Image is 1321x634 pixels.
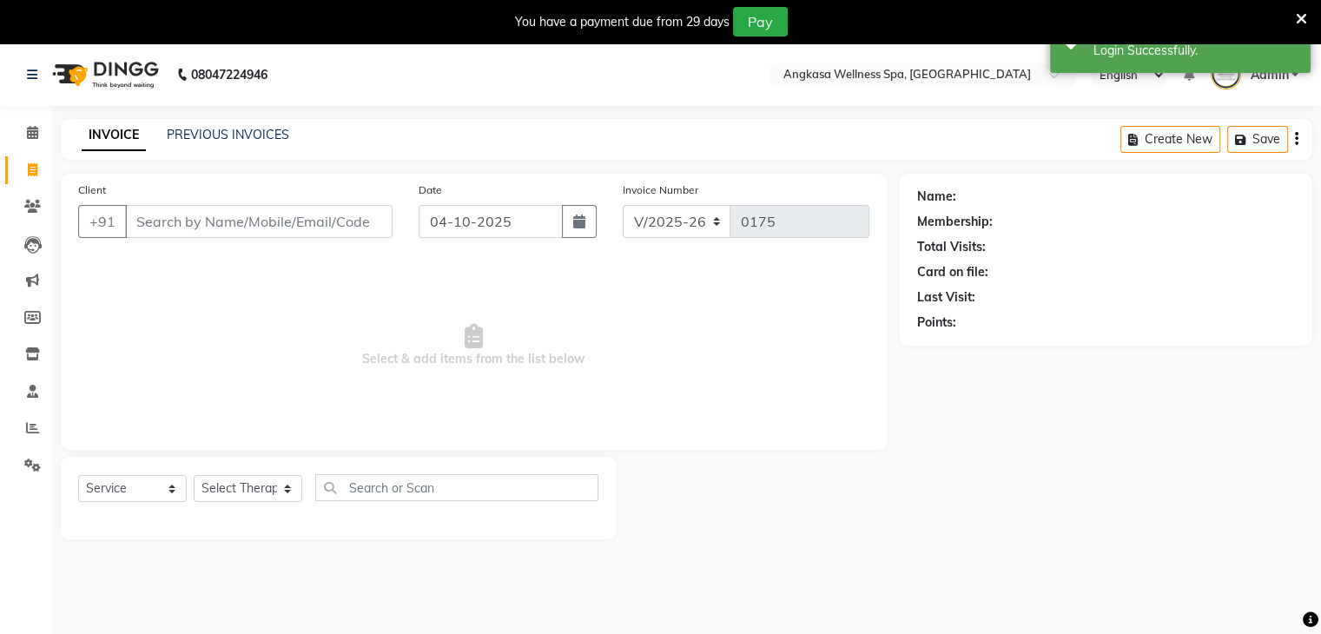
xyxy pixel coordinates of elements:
[917,263,988,281] div: Card on file:
[78,259,869,433] span: Select & add items from the list below
[191,50,268,99] b: 08047224946
[515,13,730,31] div: You have a payment due from 29 days
[1227,126,1288,153] button: Save
[917,213,993,231] div: Membership:
[733,7,788,36] button: Pay
[1093,42,1298,60] div: Login Successfully.
[125,205,393,238] input: Search by Name/Mobile/Email/Code
[44,50,163,99] img: logo
[419,182,442,198] label: Date
[315,474,598,501] input: Search or Scan
[1250,66,1288,84] span: Admin
[78,205,127,238] button: +91
[78,182,106,198] label: Client
[917,288,975,307] div: Last Visit:
[1211,59,1241,89] img: Admin
[82,120,146,151] a: INVOICE
[167,127,289,142] a: PREVIOUS INVOICES
[1120,126,1220,153] button: Create New
[623,182,698,198] label: Invoice Number
[917,238,986,256] div: Total Visits:
[917,314,956,332] div: Points:
[917,188,956,206] div: Name:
